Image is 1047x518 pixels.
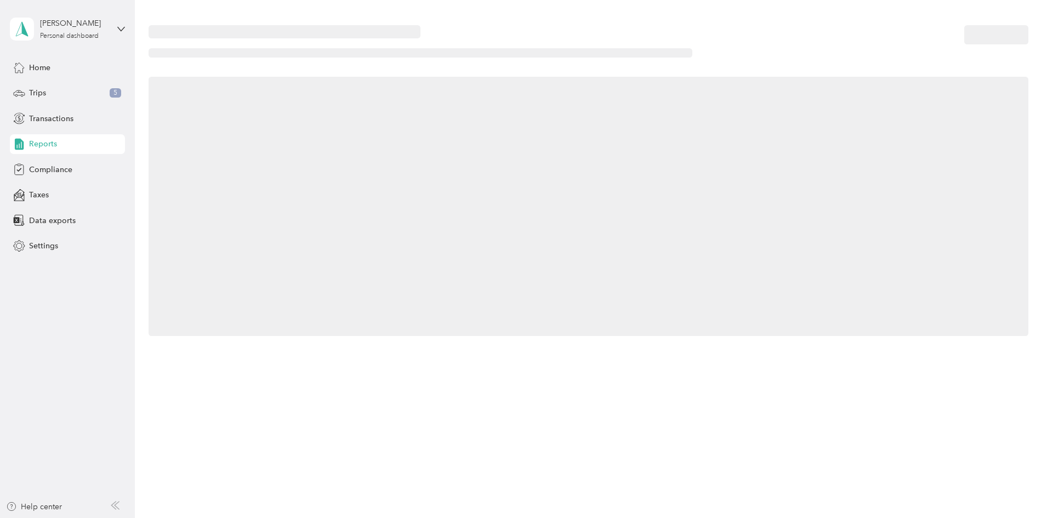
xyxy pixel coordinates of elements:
button: Help center [6,501,62,513]
span: Data exports [29,215,76,226]
div: [PERSON_NAME] [40,18,109,29]
span: Trips [29,87,46,99]
span: Transactions [29,113,73,124]
span: Settings [29,240,58,252]
span: Taxes [29,189,49,201]
span: 5 [110,88,121,98]
span: Reports [29,138,57,150]
div: Personal dashboard [40,33,99,39]
span: Compliance [29,164,72,175]
span: Home [29,62,50,73]
iframe: Everlance-gr Chat Button Frame [986,457,1047,518]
